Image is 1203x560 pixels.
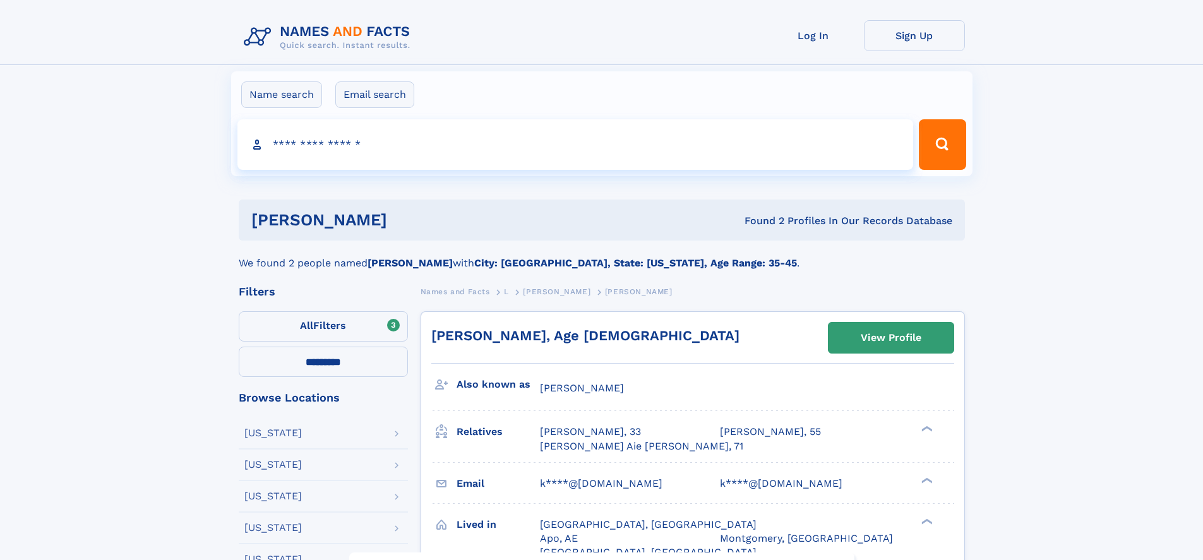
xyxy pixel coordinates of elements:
[431,328,739,343] a: [PERSON_NAME], Age [DEMOGRAPHIC_DATA]
[239,311,408,342] label: Filters
[605,287,673,296] span: [PERSON_NAME]
[421,283,490,299] a: Names and Facts
[523,283,590,299] a: [PERSON_NAME]
[457,514,540,535] h3: Lived in
[237,119,914,170] input: search input
[918,476,933,484] div: ❯
[474,257,797,269] b: City: [GEOGRAPHIC_DATA], State: [US_STATE], Age Range: 35-45
[504,283,509,299] a: L
[239,392,408,403] div: Browse Locations
[244,460,302,470] div: [US_STATE]
[368,257,453,269] b: [PERSON_NAME]
[829,323,954,353] a: View Profile
[566,214,952,228] div: Found 2 Profiles In Our Records Database
[918,517,933,525] div: ❯
[861,323,921,352] div: View Profile
[540,382,624,394] span: [PERSON_NAME]
[244,428,302,438] div: [US_STATE]
[457,421,540,443] h3: Relatives
[720,425,821,439] a: [PERSON_NAME], 55
[919,119,966,170] button: Search Button
[523,287,590,296] span: [PERSON_NAME]
[300,319,313,331] span: All
[239,241,965,271] div: We found 2 people named with .
[244,491,302,501] div: [US_STATE]
[251,212,566,228] h1: [PERSON_NAME]
[540,518,757,530] span: [GEOGRAPHIC_DATA], [GEOGRAPHIC_DATA]
[918,425,933,433] div: ❯
[239,286,408,297] div: Filters
[540,546,757,558] span: [GEOGRAPHIC_DATA], [GEOGRAPHIC_DATA]
[244,523,302,533] div: [US_STATE]
[540,532,578,544] span: Apo, AE
[720,532,893,544] span: Montgomery, [GEOGRAPHIC_DATA]
[504,287,509,296] span: L
[457,374,540,395] h3: Also known as
[241,81,322,108] label: Name search
[864,20,965,51] a: Sign Up
[540,439,743,453] a: [PERSON_NAME] Aie [PERSON_NAME], 71
[457,473,540,494] h3: Email
[239,20,421,54] img: Logo Names and Facts
[335,81,414,108] label: Email search
[763,20,864,51] a: Log In
[540,425,641,439] a: [PERSON_NAME], 33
